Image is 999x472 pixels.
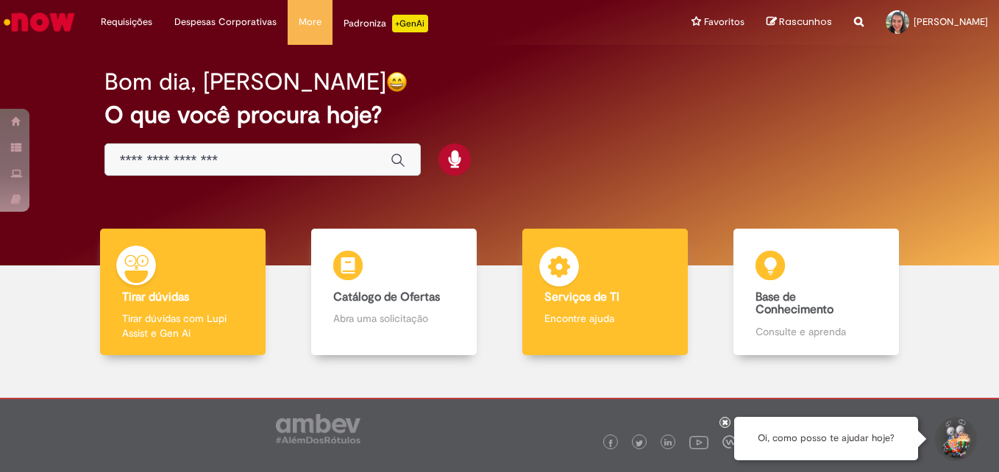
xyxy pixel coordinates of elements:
p: Tirar dúvidas com Lupi Assist e Gen Ai [122,311,243,340]
div: Padroniza [344,15,428,32]
a: Base de Conhecimento Consulte e aprenda [711,229,922,356]
img: logo_footer_linkedin.png [664,439,672,448]
span: Rascunhos [779,15,832,29]
a: Tirar dúvidas Tirar dúvidas com Lupi Assist e Gen Ai [77,229,288,356]
img: logo_footer_ambev_rotulo_gray.png [276,414,360,443]
a: Rascunhos [767,15,832,29]
img: ServiceNow [1,7,77,37]
b: Catálogo de Ofertas [333,290,440,304]
img: logo_footer_facebook.png [607,440,614,447]
b: Serviços de TI [544,290,619,304]
p: Consulte e aprenda [756,324,877,339]
span: Requisições [101,15,152,29]
a: Catálogo de Ofertas Abra uma solicitação [288,229,500,356]
b: Base de Conhecimento [756,290,833,318]
p: +GenAi [392,15,428,32]
p: Abra uma solicitação [333,311,455,326]
span: More [299,15,321,29]
button: Iniciar Conversa de Suporte [933,417,977,461]
a: Serviços de TI Encontre ajuda [500,229,711,356]
img: happy-face.png [386,71,408,93]
div: Oi, como posso te ajudar hoje? [734,417,918,460]
img: logo_footer_twitter.png [636,440,643,447]
p: Encontre ajuda [544,311,666,326]
span: Favoritos [704,15,744,29]
span: [PERSON_NAME] [914,15,988,28]
img: logo_footer_workplace.png [722,435,736,448]
img: logo_footer_youtube.png [689,432,708,451]
h2: Bom dia, [PERSON_NAME] [104,69,386,95]
h2: O que você procura hoje? [104,102,895,128]
span: Despesas Corporativas [174,15,277,29]
b: Tirar dúvidas [122,290,189,304]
